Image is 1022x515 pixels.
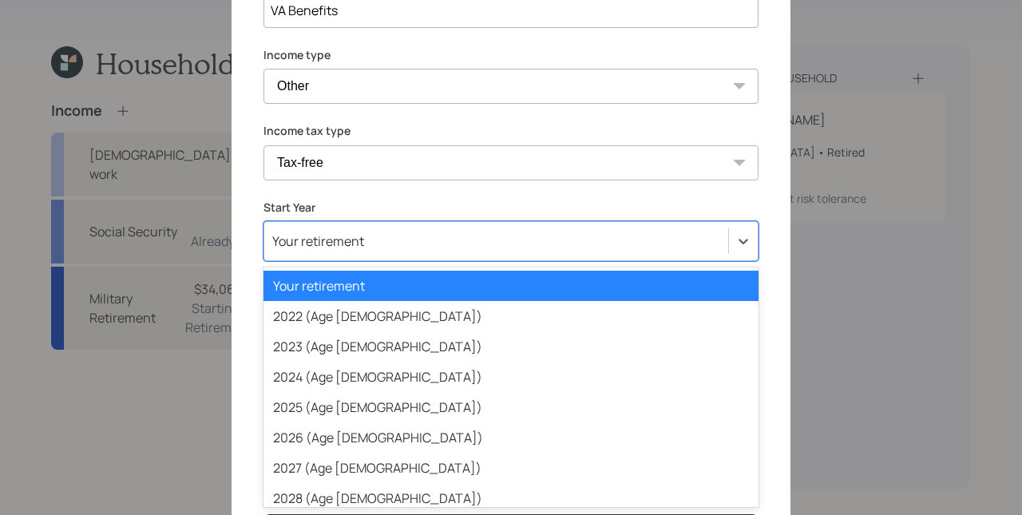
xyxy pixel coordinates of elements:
div: 2023 (Age [DEMOGRAPHIC_DATA]) [263,331,759,362]
div: 2026 (Age [DEMOGRAPHIC_DATA]) [263,422,759,453]
div: 2022 (Age [DEMOGRAPHIC_DATA]) [263,301,759,331]
label: Income type [263,47,759,63]
label: Income tax type [263,123,759,139]
div: Your retirement [272,232,364,250]
div: 2028 (Age [DEMOGRAPHIC_DATA]) [263,483,759,513]
div: 2025 (Age [DEMOGRAPHIC_DATA]) [263,392,759,422]
div: 2024 (Age [DEMOGRAPHIC_DATA]) [263,362,759,392]
div: 2027 (Age [DEMOGRAPHIC_DATA]) [263,453,759,483]
label: Start Year [263,200,759,216]
div: Your retirement [263,271,759,301]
